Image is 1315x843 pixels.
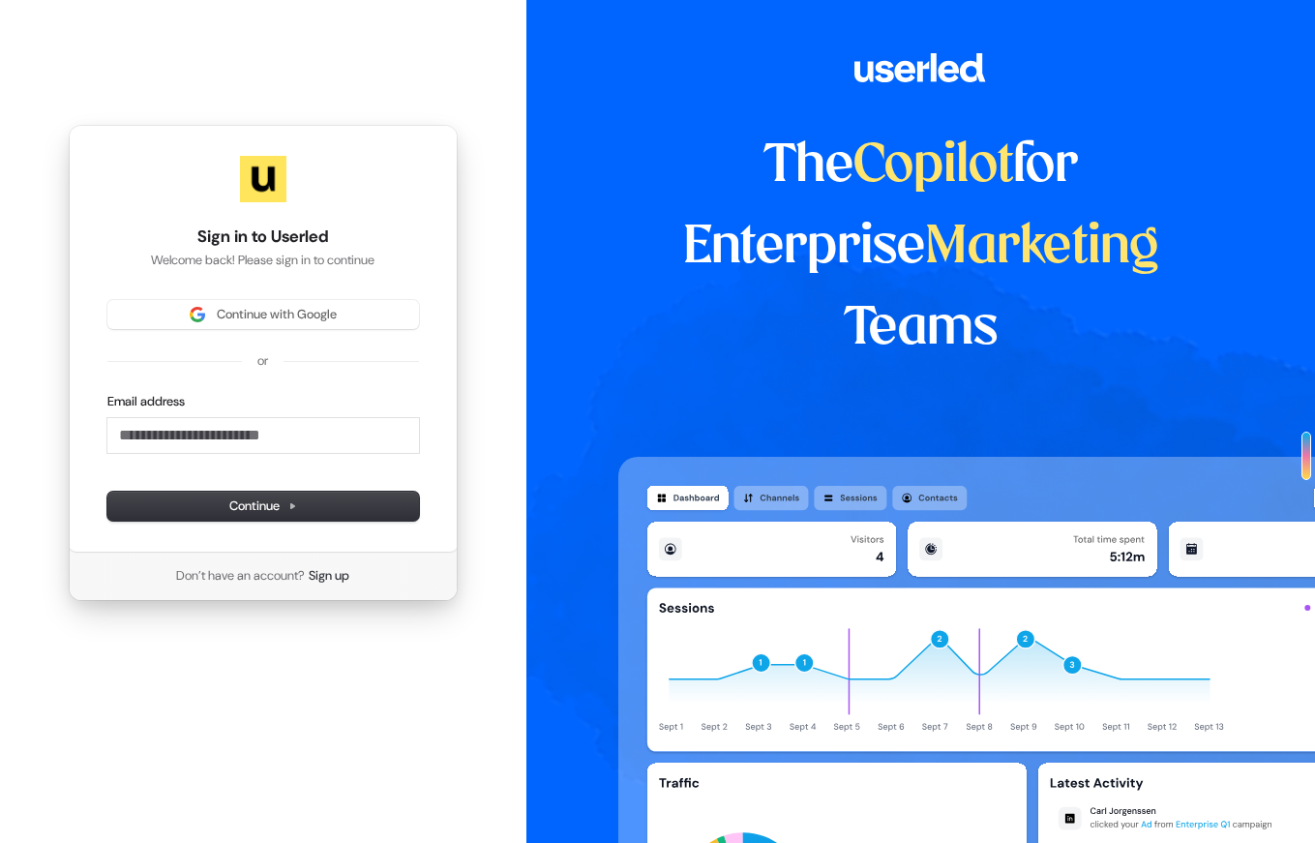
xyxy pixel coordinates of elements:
[925,223,1159,273] span: Marketing
[107,300,419,329] button: Sign in with GoogleContinue with Google
[107,393,185,410] label: Email address
[107,226,419,249] h1: Sign in to Userled
[309,567,349,585] a: Sign up
[618,126,1223,370] h1: The for Enterprise Teams
[240,156,286,202] img: Userled
[107,252,419,269] p: Welcome back! Please sign in to continue
[257,352,268,370] p: or
[853,141,1013,192] span: Copilot
[217,306,337,323] span: Continue with Google
[176,567,305,585] span: Don’t have an account?
[107,492,419,521] button: Continue
[190,307,205,322] img: Sign in with Google
[229,497,297,515] span: Continue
